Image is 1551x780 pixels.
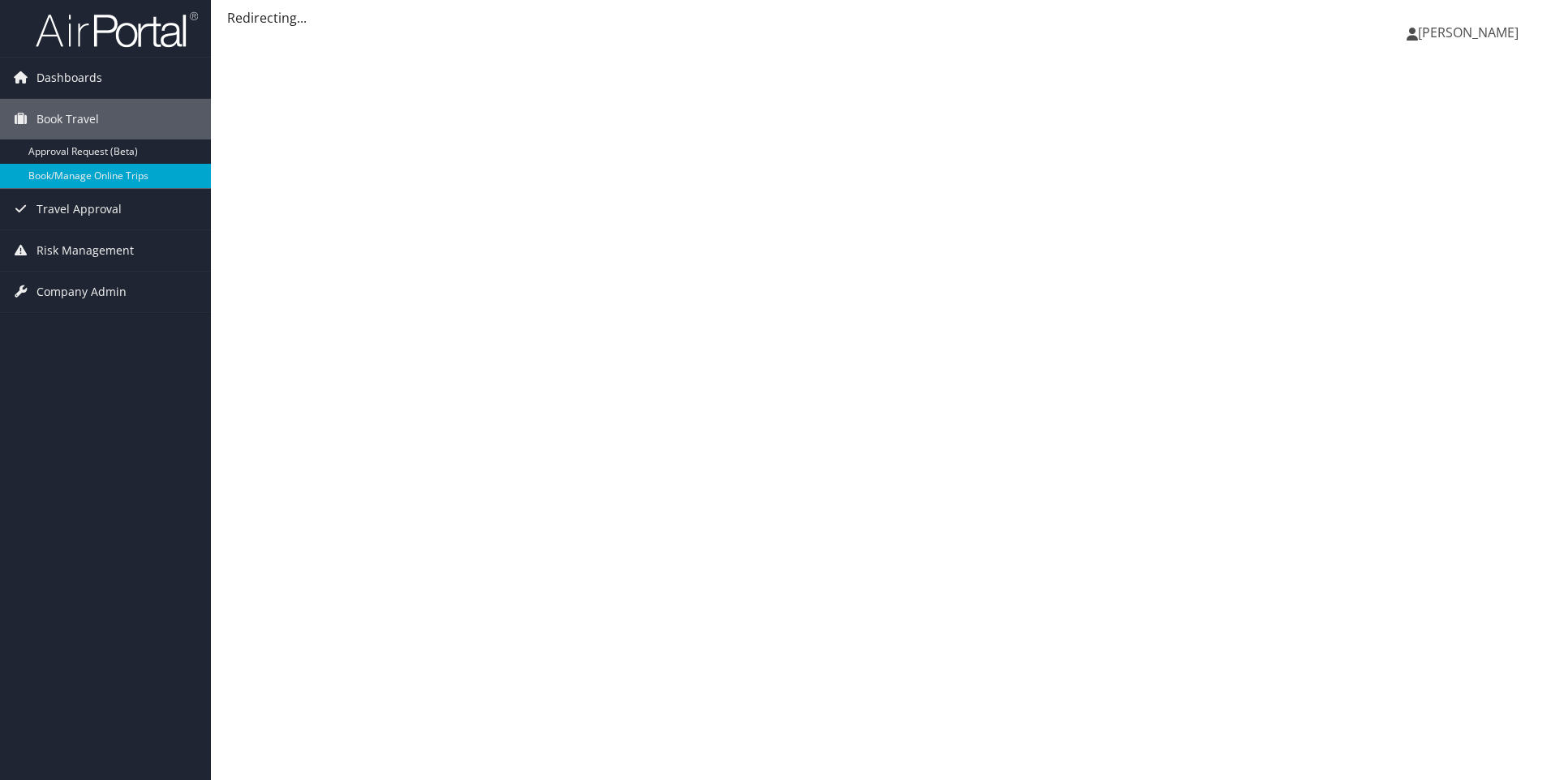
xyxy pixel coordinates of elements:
img: airportal-logo.png [36,11,198,49]
span: Book Travel [37,99,99,139]
span: Travel Approval [37,189,122,229]
span: Company Admin [37,272,127,312]
span: Dashboards [37,58,102,98]
div: Redirecting... [227,8,1535,28]
span: [PERSON_NAME] [1418,24,1519,41]
a: [PERSON_NAME] [1407,8,1535,57]
span: Risk Management [37,230,134,271]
